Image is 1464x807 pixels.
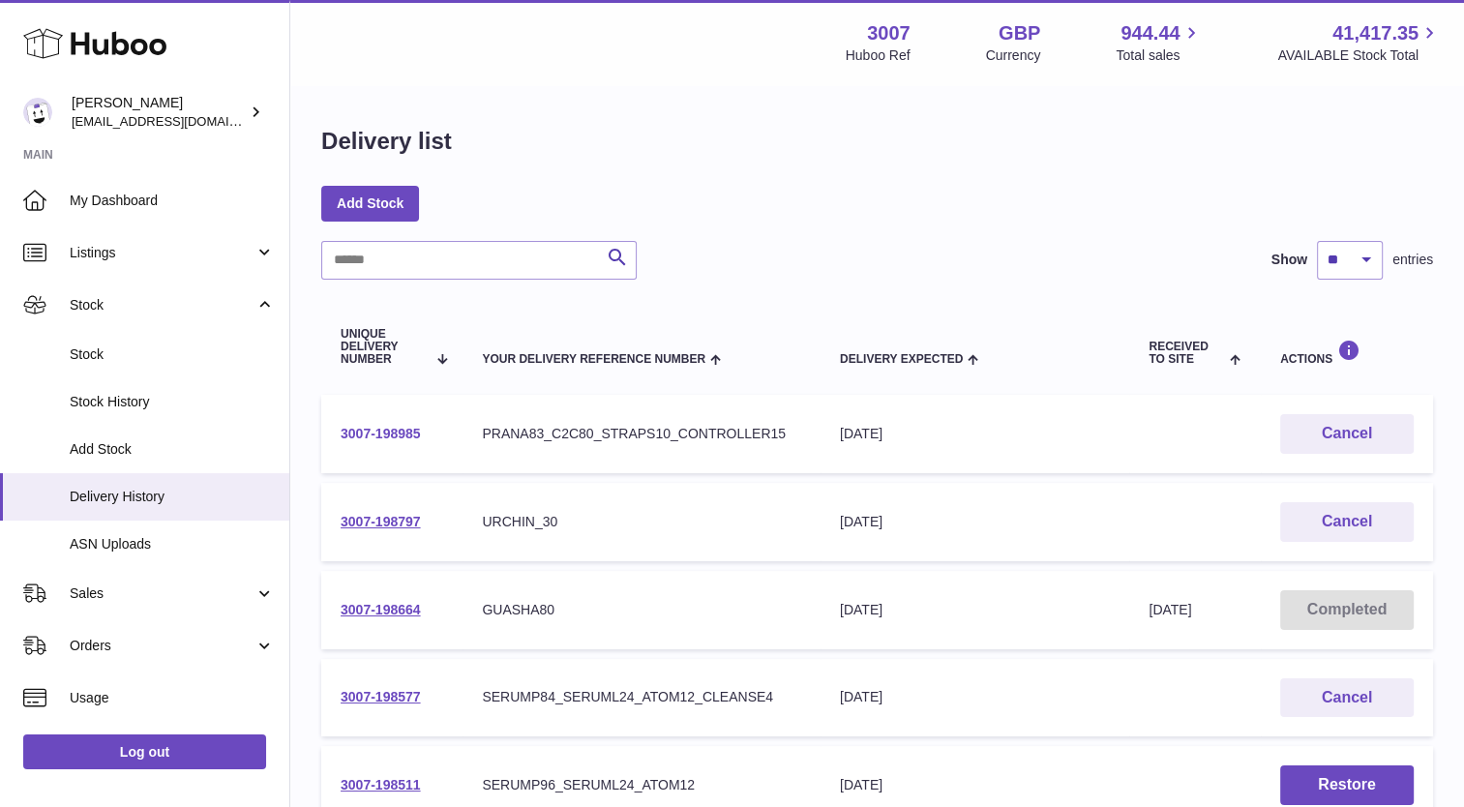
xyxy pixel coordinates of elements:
div: [DATE] [840,776,1110,794]
button: Restore [1280,765,1414,805]
span: entries [1392,251,1433,269]
h1: Delivery list [321,126,452,157]
label: Show [1271,251,1307,269]
button: Cancel [1280,502,1414,542]
span: Orders [70,637,254,655]
span: Delivery Expected [840,353,963,366]
a: 3007-198511 [341,777,421,792]
div: [DATE] [840,688,1110,706]
div: Currency [986,46,1041,65]
strong: 3007 [867,20,911,46]
span: Add Stock [70,440,275,459]
span: Usage [70,689,275,707]
a: Log out [23,734,266,769]
a: 3007-198985 [341,426,421,441]
span: Total sales [1116,46,1202,65]
div: SERUMP96_SERUML24_ATOM12 [482,776,801,794]
span: Stock [70,296,254,314]
div: [DATE] [840,513,1110,531]
span: Received to Site [1149,341,1224,366]
span: Sales [70,584,254,603]
button: Cancel [1280,678,1414,718]
a: 3007-198797 [341,514,421,529]
a: 3007-198577 [341,689,421,704]
div: Actions [1280,340,1414,366]
div: URCHIN_30 [482,513,801,531]
span: Listings [70,244,254,262]
a: 3007-198664 [341,602,421,617]
div: [DATE] [840,601,1110,619]
span: 41,417.35 [1332,20,1419,46]
a: Add Stock [321,186,419,221]
span: [DATE] [1149,602,1191,617]
span: Your Delivery Reference Number [482,353,705,366]
span: ASN Uploads [70,535,275,553]
span: Delivery History [70,488,275,506]
a: 944.44 Total sales [1116,20,1202,65]
strong: GBP [999,20,1040,46]
span: Stock History [70,393,275,411]
span: Unique Delivery Number [341,328,427,367]
span: Stock [70,345,275,364]
img: bevmay@maysama.com [23,98,52,127]
div: Huboo Ref [846,46,911,65]
button: Cancel [1280,414,1414,454]
span: 944.44 [1120,20,1180,46]
div: [DATE] [840,425,1110,443]
div: GUASHA80 [482,601,801,619]
div: PRANA83_C2C80_STRAPS10_CONTROLLER15 [482,425,801,443]
span: My Dashboard [70,192,275,210]
a: 41,417.35 AVAILABLE Stock Total [1277,20,1441,65]
span: [EMAIL_ADDRESS][DOMAIN_NAME] [72,113,284,129]
div: SERUMP84_SERUML24_ATOM12_CLEANSE4 [482,688,801,706]
div: [PERSON_NAME] [72,94,246,131]
span: AVAILABLE Stock Total [1277,46,1441,65]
